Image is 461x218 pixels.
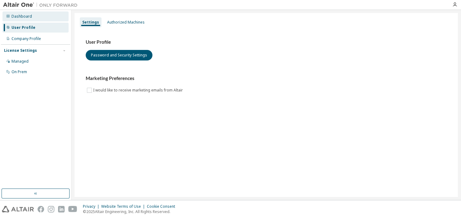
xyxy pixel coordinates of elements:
[11,36,41,41] div: Company Profile
[2,206,34,212] img: altair_logo.svg
[101,204,147,209] div: Website Terms of Use
[4,48,37,53] div: License Settings
[38,206,44,212] img: facebook.svg
[58,206,65,212] img: linkedin.svg
[86,39,447,45] h3: User Profile
[83,204,101,209] div: Privacy
[93,87,184,94] label: I would like to receive marketing emails from Altair
[86,50,152,60] button: Password and Security Settings
[11,69,27,74] div: On Prem
[68,206,77,212] img: youtube.svg
[11,59,29,64] div: Managed
[3,2,81,8] img: Altair One
[82,20,99,25] div: Settings
[11,14,32,19] div: Dashboard
[83,209,179,214] p: © 2025 Altair Engineering, Inc. All Rights Reserved.
[86,75,447,82] h3: Marketing Preferences
[107,20,145,25] div: Authorized Machines
[147,204,179,209] div: Cookie Consent
[11,25,35,30] div: User Profile
[48,206,54,212] img: instagram.svg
